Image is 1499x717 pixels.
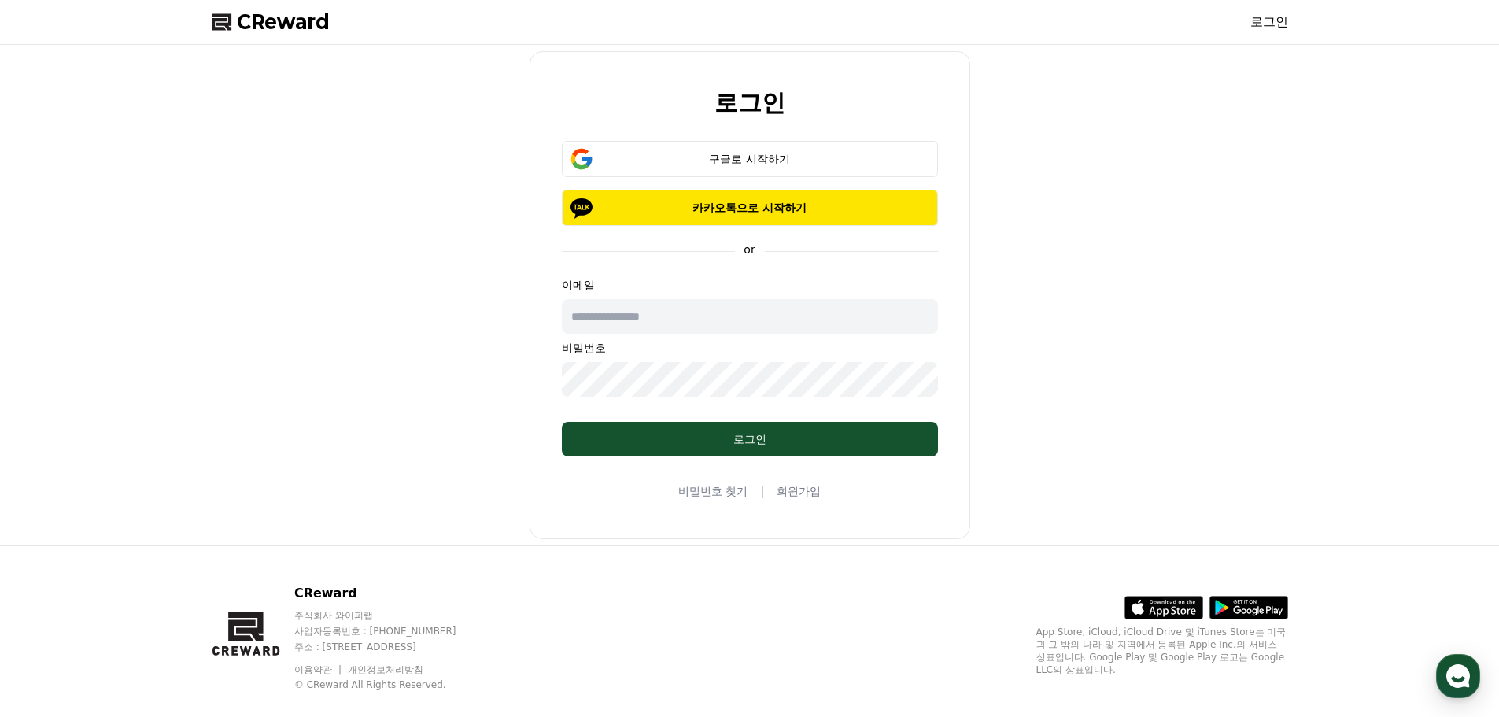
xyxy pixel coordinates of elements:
p: CReward [294,584,486,603]
span: 홈 [50,523,59,535]
div: 구글로 시작하기 [585,151,915,167]
p: 주식회사 와이피랩 [294,609,486,622]
p: or [734,242,764,257]
a: 이용약관 [294,664,344,675]
p: 카카오톡으로 시작하기 [585,200,915,216]
p: 이메일 [562,277,938,293]
button: 구글로 시작하기 [562,141,938,177]
span: 설정 [243,523,262,535]
a: 대화 [104,499,203,538]
a: 홈 [5,499,104,538]
a: CReward [212,9,330,35]
h2: 로그인 [714,90,785,116]
p: © CReward All Rights Reserved. [294,678,486,691]
a: 로그인 [1250,13,1288,31]
button: 카카오톡으로 시작하기 [562,190,938,226]
p: 사업자등록번호 : [PHONE_NUMBER] [294,625,486,638]
a: 개인정보처리방침 [348,664,423,675]
p: 주소 : [STREET_ADDRESS] [294,641,486,653]
span: | [760,482,764,501]
div: 로그인 [593,431,906,447]
button: 로그인 [562,422,938,456]
p: 비밀번호 [562,340,938,356]
span: 대화 [144,523,163,536]
p: App Store, iCloud, iCloud Drive 및 iTunes Store는 미국과 그 밖의 나라 및 지역에서 등록된 Apple Inc.의 서비스 상표입니다. Goo... [1036,626,1288,676]
span: CReward [237,9,330,35]
a: 비밀번호 찾기 [678,483,748,499]
a: 설정 [203,499,302,538]
a: 회원가입 [777,483,821,499]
